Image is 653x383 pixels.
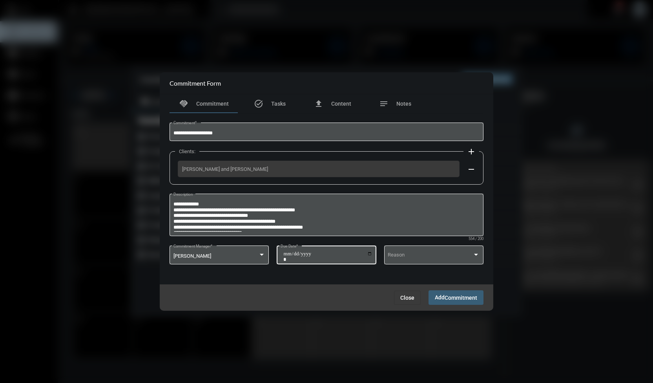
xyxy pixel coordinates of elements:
[331,101,351,107] span: Content
[196,101,229,107] span: Commitment
[314,99,323,108] mat-icon: file_upload
[182,166,455,172] span: [PERSON_NAME] and [PERSON_NAME]
[271,101,286,107] span: Tasks
[179,99,188,108] mat-icon: handshake
[435,294,477,301] span: Add
[400,295,414,301] span: Close
[429,290,483,305] button: AddCommitment
[396,101,411,107] span: Notes
[445,295,477,301] span: Commitment
[175,148,199,154] label: Clients:
[467,147,476,156] mat-icon: add
[170,79,221,87] h2: Commitment Form
[254,99,263,108] mat-icon: task_alt
[173,253,211,259] span: [PERSON_NAME]
[394,291,421,305] button: Close
[469,237,483,241] mat-hint: 554 / 200
[467,165,476,174] mat-icon: remove
[379,99,389,108] mat-icon: notes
